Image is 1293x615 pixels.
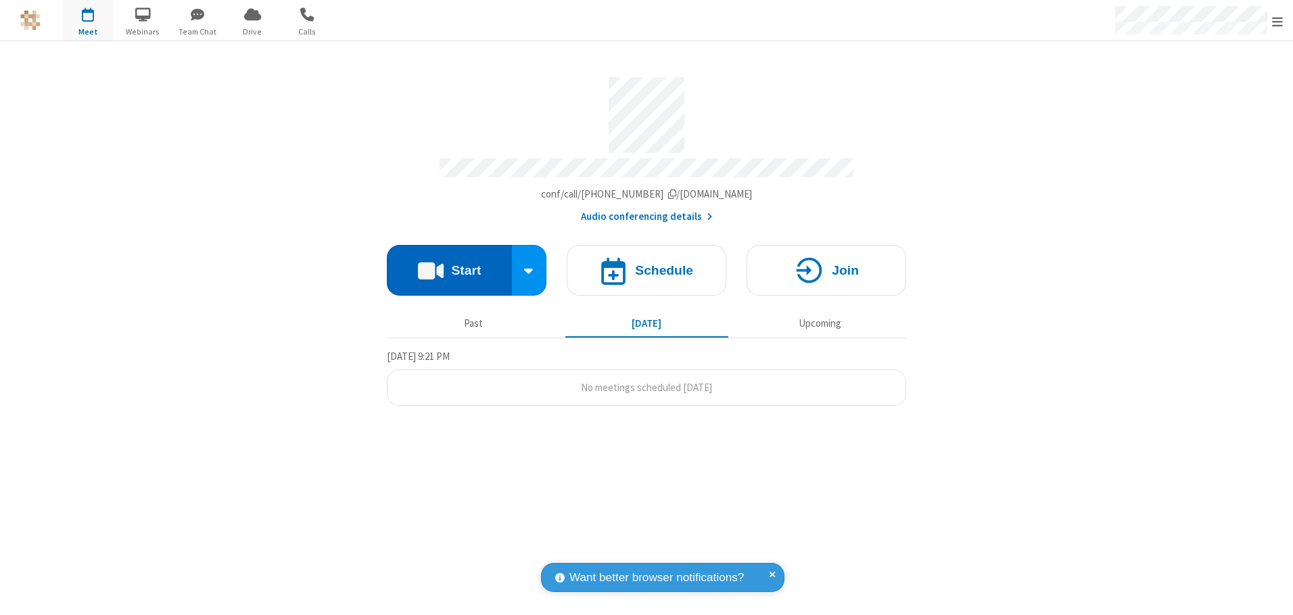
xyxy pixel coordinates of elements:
div: Start conference options [512,245,547,296]
span: Calls [282,26,333,38]
button: Upcoming [738,311,901,336]
span: Want better browser notifications? [569,569,744,587]
button: Past [392,311,555,336]
button: Schedule [567,245,726,296]
img: QA Selenium DO NOT DELETE OR CHANGE [20,10,41,30]
span: Drive [227,26,278,38]
span: Team Chat [172,26,223,38]
button: Audio conferencing details [581,209,713,225]
span: No meetings scheduled [DATE] [581,381,712,394]
span: [DATE] 9:21 PM [387,350,450,363]
button: Start [387,245,512,296]
section: Account details [387,67,906,225]
h4: Join [832,264,859,277]
h4: Schedule [635,264,693,277]
button: [DATE] [565,311,728,336]
button: Copy my meeting room linkCopy my meeting room link [541,187,753,202]
section: Today's Meetings [387,348,906,407]
h4: Start [451,264,481,277]
span: Webinars [118,26,168,38]
span: Meet [63,26,114,38]
span: Copy my meeting room link [541,187,753,200]
button: Join [747,245,906,296]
